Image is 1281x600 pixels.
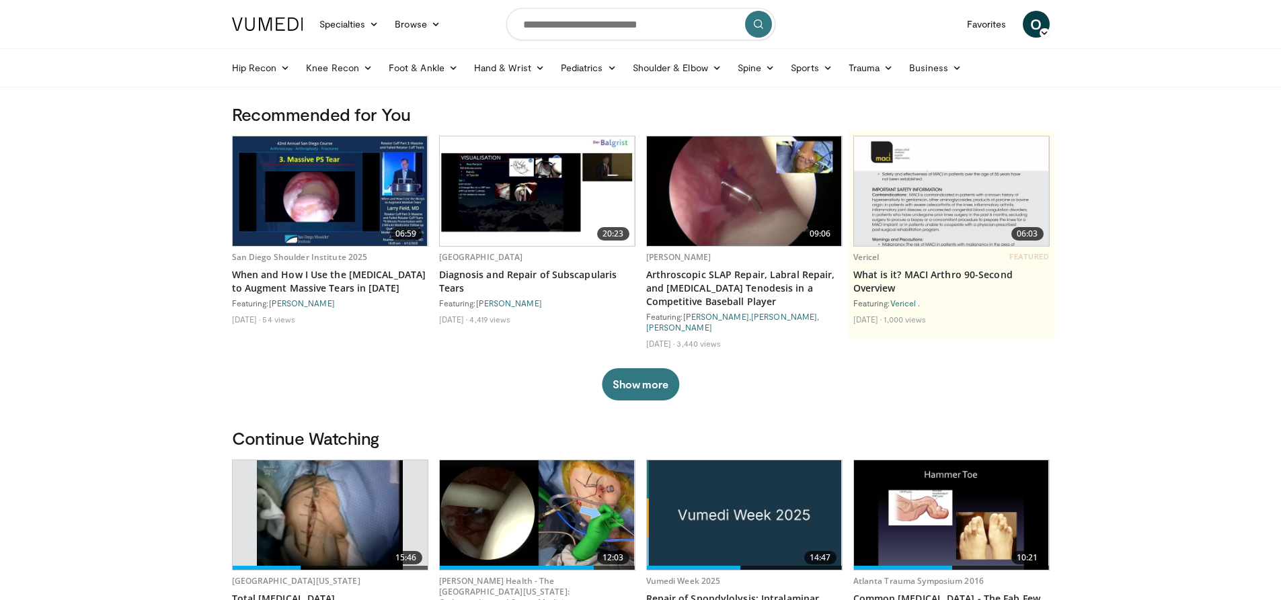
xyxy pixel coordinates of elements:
input: Search topics, interventions [506,8,775,40]
span: 20:23 [597,227,629,241]
button: Show more [602,368,679,400]
img: bb5e53e6-f191-420d-8cc3-3697f5341a0d.620x360_q85_upscale.jpg [233,136,428,246]
img: 824adaca-6a37-4b71-877d-7626b1019ad1.jpg.620x360_q85_upscale.jpg [647,460,842,570]
a: 10:21 [854,460,1049,570]
a: 06:03 [854,136,1049,246]
li: 3,440 views [676,338,721,349]
a: When and How I Use the [MEDICAL_DATA] to Augment Massive Tears in [DATE] [232,268,428,295]
a: Pediatrics [553,54,625,81]
a: Knee Recon [298,54,381,81]
div: Featuring: [439,298,635,308]
a: Vumedi Week 2025 [646,575,721,587]
img: 46648d68-e03f-4bae-a53a-d0b161c86e44.620x360_q85_upscale.jpg [440,460,635,570]
span: 12:03 [597,551,629,564]
a: [GEOGRAPHIC_DATA] [439,251,523,263]
li: [DATE] [439,314,468,325]
a: Browse [387,11,449,38]
a: O [1023,11,1050,38]
a: [PERSON_NAME] [269,298,335,308]
a: Business [901,54,970,81]
a: Trauma [841,54,902,81]
a: Favorites [959,11,1015,38]
img: 4559c471-f09d-4bda-8b3b-c296350a5489.620x360_q85_upscale.jpg [854,460,1049,570]
a: Arthroscopic SLAP Repair, Labral Repair, and [MEDICAL_DATA] Tenodesis in a Competitive Baseball P... [646,268,843,308]
a: Vericel [853,251,880,263]
li: [DATE] [232,314,261,325]
img: aa6cc8ed-3dbf-4b6a-8d82-4a06f68b6688.620x360_q85_upscale.jpg [854,136,1049,246]
img: 000cddfb-d7ec-42a6-ac1a-279f53278450.620x360_q85_upscale.jpg [440,136,635,246]
img: 38826_0000_3.png.620x360_q85_upscale.jpg [257,460,403,570]
a: Diagnosis and Repair of Subscapularis Tears [439,268,635,295]
span: 14:47 [804,551,837,564]
a: 15:46 [233,460,428,570]
a: San Diego Shoulder Institute 2025 [232,251,368,263]
a: 12:03 [440,460,635,570]
div: Featuring: , , [646,311,843,333]
a: 09:06 [647,136,842,246]
a: 20:23 [440,136,635,246]
a: [PERSON_NAME] [646,251,711,263]
li: 4,419 views [469,314,510,325]
a: [PERSON_NAME] [751,312,817,321]
span: 09:06 [804,227,837,241]
a: [GEOGRAPHIC_DATA][US_STATE] [232,575,360,587]
a: [PERSON_NAME] [476,298,542,308]
img: VuMedi Logo [232,17,303,31]
a: 06:59 [233,136,428,246]
h3: Continue Watching [232,427,1050,449]
a: Hip Recon [224,54,299,81]
span: 15:46 [390,551,422,564]
a: Sports [783,54,841,81]
img: 241570c0-b2bd-4256-993b-44722dbd24fa.620x360_q85_upscale.jpg [647,136,842,246]
span: 10:21 [1011,551,1044,564]
span: 06:59 [390,227,422,241]
a: [PERSON_NAME] [646,323,712,332]
a: What is it? MACI Arthro 90-Second Overview [853,268,1050,295]
a: Shoulder & Elbow [625,54,730,81]
li: 1,000 views [884,314,926,325]
li: [DATE] [853,314,882,325]
span: 06:03 [1011,227,1044,241]
a: Hand & Wrist [466,54,553,81]
a: Vericel . [890,298,921,308]
h3: Recommended for You [232,103,1050,125]
li: [DATE] [646,338,675,349]
a: Atlanta Trauma Symposium 2016 [853,575,984,587]
a: Specialties [311,11,387,38]
span: FEATURED [1009,252,1049,261]
a: Foot & Ankle [381,54,466,81]
div: Featuring: [232,298,428,308]
div: Featuring: [853,298,1050,308]
a: Spine [730,54,783,81]
a: [PERSON_NAME] [683,312,749,321]
li: 54 views [262,314,295,325]
a: 14:47 [647,460,842,570]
